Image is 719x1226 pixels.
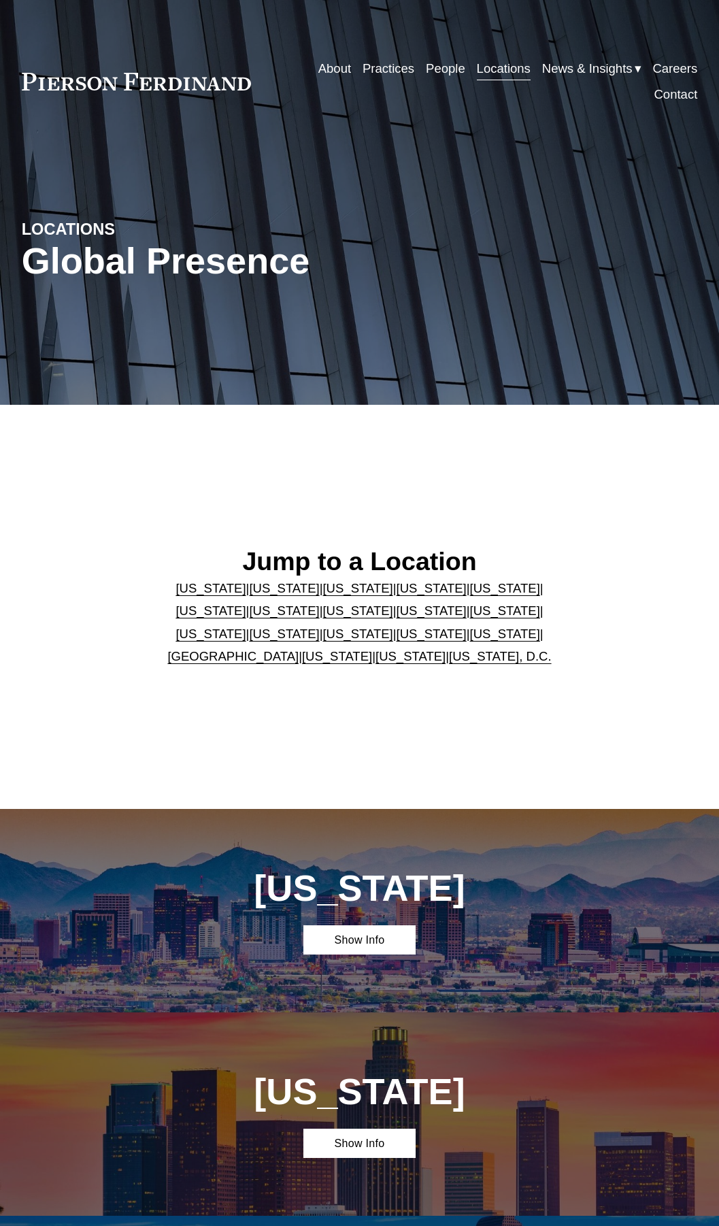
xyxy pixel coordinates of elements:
[22,240,472,282] h1: Global Presence
[175,627,246,641] a: [US_STATE]
[175,603,246,618] a: [US_STATE]
[322,581,392,595] a: [US_STATE]
[652,56,697,82] a: Careers
[249,603,319,618] a: [US_STATE]
[302,649,372,663] a: [US_STATE]
[322,627,392,641] a: [US_STATE]
[397,627,467,641] a: [US_STATE]
[175,581,246,595] a: [US_STATE]
[542,57,633,80] span: News & Insights
[375,649,446,663] a: [US_STATE]
[322,603,392,618] a: [US_STATE]
[470,627,540,641] a: [US_STATE]
[219,1071,501,1113] h1: [US_STATE]
[397,603,467,618] a: [US_STATE]
[249,581,319,595] a: [US_STATE]
[303,1129,416,1158] a: Show Info
[654,82,697,107] a: Contact
[163,546,557,578] h2: Jump to a Location
[470,581,540,595] a: [US_STATE]
[477,56,531,82] a: Locations
[249,627,319,641] a: [US_STATE]
[167,649,299,663] a: [GEOGRAPHIC_DATA]
[470,603,540,618] a: [US_STATE]
[542,56,641,82] a: folder dropdown
[163,577,557,667] p: | | | | | | | | | | | | | | | | | |
[303,925,416,955] a: Show Info
[318,56,351,82] a: About
[363,56,414,82] a: Practices
[22,220,190,240] h4: LOCATIONS
[449,649,552,663] a: [US_STATE], D.C.
[426,56,465,82] a: People
[397,581,467,595] a: [US_STATE]
[219,867,501,910] h1: [US_STATE]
